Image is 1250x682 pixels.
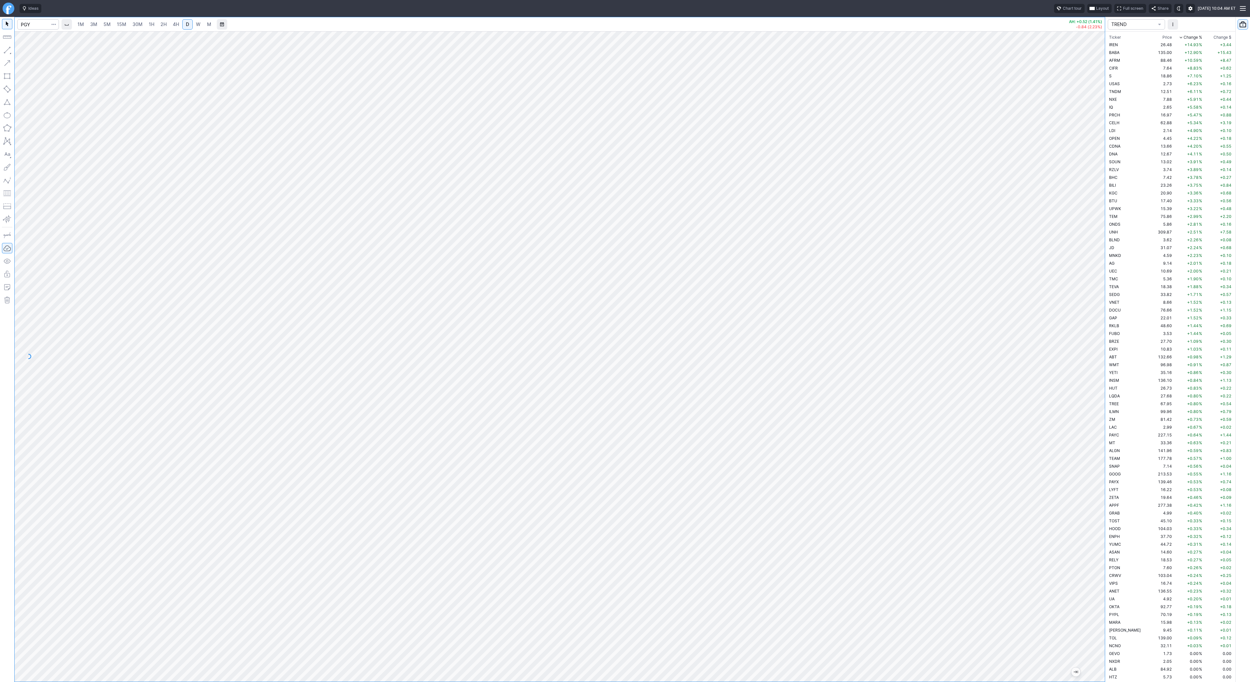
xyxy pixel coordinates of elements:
[1109,81,1120,86] span: USAS
[1199,386,1202,391] span: %
[1187,339,1199,344] span: +1.09
[1220,74,1231,78] span: +1.25
[1220,144,1231,149] span: +0.55
[1187,245,1199,250] span: +2.24
[2,201,12,211] button: Position
[1109,214,1118,219] span: TEM
[1149,95,1173,103] td: 7.88
[1220,191,1231,195] span: +0.68
[1199,370,1202,375] span: %
[1199,144,1202,149] span: %
[1187,214,1199,219] span: +2.99
[1220,81,1231,86] span: +0.16
[1187,347,1199,352] span: +1.03
[1109,175,1118,180] span: BHC
[2,214,12,224] button: Anchored VWAP
[1149,119,1173,127] td: 62.88
[1199,253,1202,258] span: %
[1054,4,1085,13] button: Chart tour
[1109,34,1121,41] div: Ticker
[62,19,72,30] button: Interval
[1187,183,1199,188] span: +3.75
[2,230,12,240] button: Drawing mode: Single
[1187,74,1199,78] span: +7.10
[1149,353,1173,361] td: 132.66
[1149,205,1173,212] td: 15.39
[1109,128,1115,133] span: LDI
[1187,167,1199,172] span: +3.89
[1199,237,1202,242] span: %
[1149,322,1173,329] td: 48.60
[1158,5,1169,12] span: Share
[1199,354,1202,359] span: %
[1199,308,1202,313] span: %
[1199,339,1202,344] span: %
[1149,150,1173,158] td: 12.67
[2,256,12,266] button: Hide drawings
[1187,331,1199,336] span: +1.44
[1149,244,1173,251] td: 31.07
[1109,152,1118,156] span: DNA
[1109,191,1118,195] span: KGC
[1149,142,1173,150] td: 13.66
[1220,347,1231,352] span: +0.11
[1199,292,1202,297] span: %
[1109,183,1116,188] span: BILI
[1220,97,1231,102] span: +0.44
[1199,245,1202,250] span: %
[2,97,12,107] button: Triangle
[1109,50,1119,55] span: BABA
[1109,222,1120,227] span: ONDS
[1071,667,1080,676] button: Jump to the most recent bar
[2,269,12,279] button: Lock drawings
[1149,134,1173,142] td: 4.45
[1109,89,1121,94] span: TNDM
[1199,89,1202,94] span: %
[1199,120,1202,125] span: %
[1185,42,1199,47] span: +14.93
[1220,378,1231,383] span: +1.13
[1199,66,1202,71] span: %
[1238,19,1248,30] button: Portfolio watchlist
[1109,394,1120,398] span: LQDA
[160,21,167,27] span: 2H
[1108,19,1165,30] button: portfolio-watchlist-select
[1199,175,1202,180] span: %
[193,19,203,30] a: W
[1220,276,1231,281] span: +0.10
[130,19,146,30] a: 30M
[1187,370,1199,375] span: +0.86
[1109,354,1117,359] span: ABT
[1149,181,1173,189] td: 23.26
[1199,191,1202,195] span: %
[75,19,87,30] a: 1M
[1187,378,1199,383] span: +0.84
[1109,144,1120,149] span: CDNA
[1109,97,1117,102] span: NXE
[1199,159,1202,164] span: %
[1187,237,1199,242] span: +2.26
[1109,74,1112,78] span: S
[1149,283,1173,290] td: 18.38
[1149,48,1173,56] td: 135.00
[1220,370,1231,375] span: +0.30
[28,5,38,12] span: Ideas
[1069,25,1102,29] p: -0.84 (2.23%)
[1109,198,1117,203] span: BTU
[1187,159,1199,164] span: +3.91
[1220,300,1231,305] span: +0.13
[1109,284,1119,289] span: TEVA
[1187,276,1199,281] span: +1.90
[1187,315,1199,320] span: +1.52
[1149,314,1173,322] td: 22.01
[1109,370,1118,375] span: YETI
[1187,66,1199,71] span: +8.83
[1199,284,1202,289] span: %
[1187,175,1199,180] span: +3.78
[1220,89,1231,94] span: +0.72
[49,19,58,30] button: Search
[1109,253,1121,258] span: MNKD
[1187,354,1199,359] span: +0.98
[2,45,12,55] button: Line
[1199,105,1202,110] span: %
